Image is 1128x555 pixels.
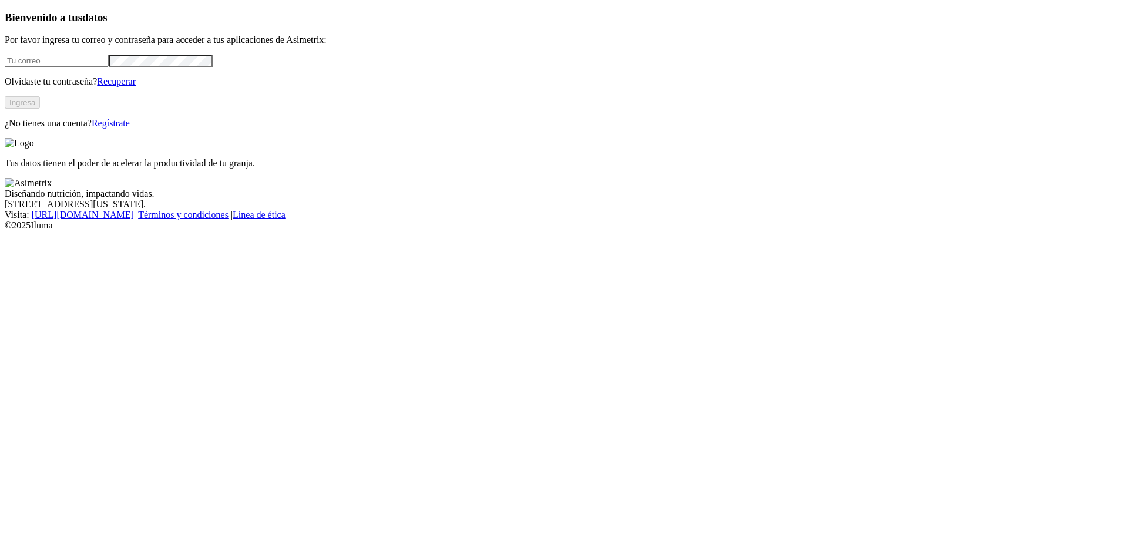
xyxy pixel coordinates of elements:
[5,35,1123,45] p: Por favor ingresa tu correo y contraseña para acceder a tus aplicaciones de Asimetrix:
[5,138,34,149] img: Logo
[233,210,286,220] a: Línea de ética
[5,178,52,189] img: Asimetrix
[92,118,130,128] a: Regístrate
[5,55,109,67] input: Tu correo
[5,76,1123,87] p: Olvidaste tu contraseña?
[5,220,1123,231] div: © 2025 Iluma
[5,210,1123,220] div: Visita : | |
[82,11,108,23] span: datos
[5,11,1123,24] h3: Bienvenido a tus
[138,210,229,220] a: Términos y condiciones
[5,118,1123,129] p: ¿No tienes una cuenta?
[5,199,1123,210] div: [STREET_ADDRESS][US_STATE].
[97,76,136,86] a: Recuperar
[5,189,1123,199] div: Diseñando nutrición, impactando vidas.
[5,96,40,109] button: Ingresa
[5,158,1123,169] p: Tus datos tienen el poder de acelerar la productividad de tu granja.
[32,210,134,220] a: [URL][DOMAIN_NAME]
